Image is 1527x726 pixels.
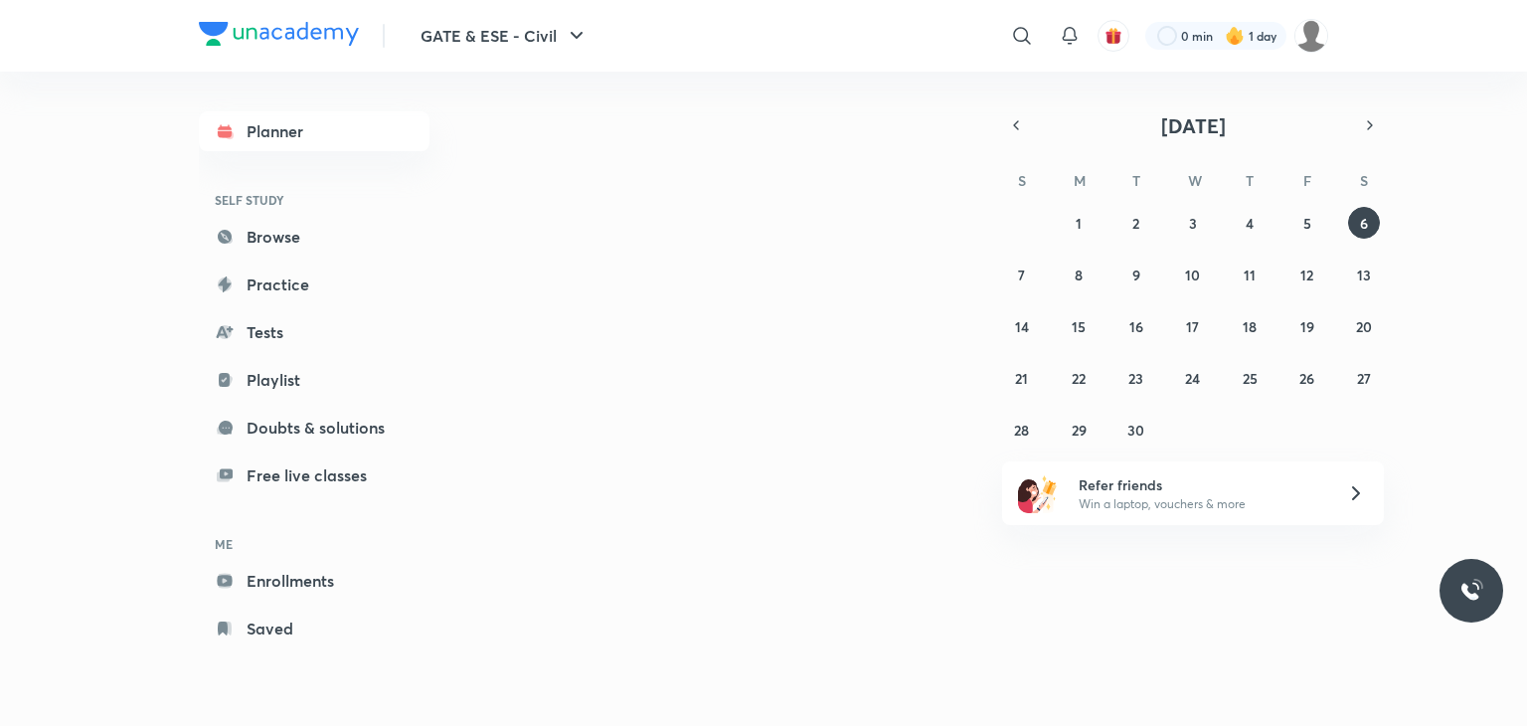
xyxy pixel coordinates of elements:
button: avatar [1098,20,1129,52]
button: September 3, 2025 [1177,207,1209,239]
a: Practice [199,265,429,304]
abbr: September 4, 2025 [1246,214,1254,233]
abbr: Friday [1303,171,1311,190]
abbr: Saturday [1360,171,1368,190]
abbr: September 29, 2025 [1072,421,1087,440]
button: September 27, 2025 [1348,362,1380,394]
button: [DATE] [1030,111,1356,139]
button: September 21, 2025 [1006,362,1038,394]
abbr: September 11, 2025 [1244,266,1256,284]
button: September 7, 2025 [1006,259,1038,290]
button: September 28, 2025 [1006,414,1038,446]
a: Company Logo [199,22,359,51]
h6: ME [199,527,429,561]
abbr: September 25, 2025 [1243,369,1258,388]
img: avatar [1104,27,1122,45]
a: Browse [199,217,429,257]
abbr: Wednesday [1188,171,1202,190]
button: September 1, 2025 [1063,207,1095,239]
abbr: September 28, 2025 [1014,421,1029,440]
abbr: September 15, 2025 [1072,317,1086,336]
button: September 26, 2025 [1291,362,1323,394]
span: [DATE] [1161,112,1226,139]
abbr: September 1, 2025 [1076,214,1082,233]
abbr: September 22, 2025 [1072,369,1086,388]
abbr: September 26, 2025 [1299,369,1314,388]
a: Playlist [199,360,429,400]
button: September 22, 2025 [1063,362,1095,394]
button: September 30, 2025 [1120,414,1152,446]
abbr: September 17, 2025 [1186,317,1199,336]
button: September 2, 2025 [1120,207,1152,239]
abbr: September 9, 2025 [1132,266,1140,284]
button: September 5, 2025 [1291,207,1323,239]
abbr: September 6, 2025 [1360,214,1368,233]
abbr: September 30, 2025 [1127,421,1144,440]
a: Planner [199,111,429,151]
abbr: Sunday [1018,171,1026,190]
button: September 20, 2025 [1348,310,1380,342]
img: streak [1225,26,1245,46]
abbr: September 3, 2025 [1189,214,1197,233]
abbr: September 21, 2025 [1015,369,1028,388]
button: September 9, 2025 [1120,259,1152,290]
button: September 13, 2025 [1348,259,1380,290]
button: September 25, 2025 [1234,362,1266,394]
button: September 24, 2025 [1177,362,1209,394]
img: Ashutosh Singh [1294,19,1328,53]
abbr: September 14, 2025 [1015,317,1029,336]
button: September 10, 2025 [1177,259,1209,290]
abbr: September 27, 2025 [1357,369,1371,388]
abbr: September 8, 2025 [1075,266,1083,284]
abbr: September 2, 2025 [1132,214,1139,233]
button: September 15, 2025 [1063,310,1095,342]
abbr: September 19, 2025 [1300,317,1314,336]
a: Saved [199,609,429,648]
button: September 12, 2025 [1291,259,1323,290]
h6: Refer friends [1079,474,1323,495]
abbr: Thursday [1246,171,1254,190]
button: September 18, 2025 [1234,310,1266,342]
abbr: September 18, 2025 [1243,317,1257,336]
button: GATE & ESE - Civil [409,16,600,56]
abbr: September 20, 2025 [1356,317,1372,336]
abbr: Monday [1074,171,1086,190]
button: September 8, 2025 [1063,259,1095,290]
h6: SELF STUDY [199,183,429,217]
a: Free live classes [199,455,429,495]
button: September 17, 2025 [1177,310,1209,342]
button: September 16, 2025 [1120,310,1152,342]
button: September 4, 2025 [1234,207,1266,239]
abbr: September 7, 2025 [1018,266,1025,284]
img: referral [1018,473,1058,513]
button: September 19, 2025 [1291,310,1323,342]
abbr: September 10, 2025 [1185,266,1200,284]
a: Enrollments [199,561,429,601]
button: September 11, 2025 [1234,259,1266,290]
abbr: September 24, 2025 [1185,369,1200,388]
p: Win a laptop, vouchers & more [1079,495,1323,513]
abbr: Tuesday [1132,171,1140,190]
abbr: September 13, 2025 [1357,266,1371,284]
abbr: September 23, 2025 [1128,369,1143,388]
a: Tests [199,312,429,352]
img: ttu [1459,579,1483,603]
img: Company Logo [199,22,359,46]
button: September 29, 2025 [1063,414,1095,446]
button: September 6, 2025 [1348,207,1380,239]
a: Doubts & solutions [199,408,429,448]
abbr: September 12, 2025 [1300,266,1313,284]
button: September 23, 2025 [1120,362,1152,394]
button: September 14, 2025 [1006,310,1038,342]
abbr: September 5, 2025 [1303,214,1311,233]
abbr: September 16, 2025 [1129,317,1143,336]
